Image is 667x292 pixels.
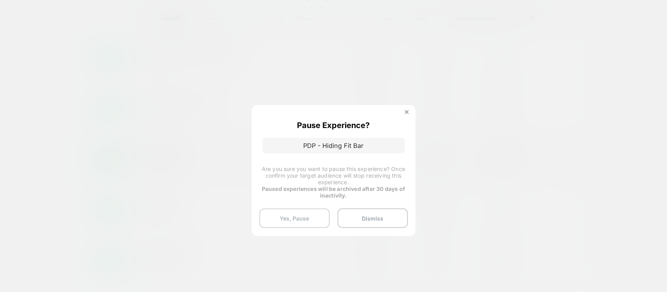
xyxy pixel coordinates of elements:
[297,121,370,130] p: Pause Experience?
[263,138,405,153] p: PDP - Hiding Fit Bar
[262,166,405,185] span: Are you sure you want to pause this experience? Once confirm your target audience will stop recei...
[262,185,405,199] strong: Paused experiences will be archived after 30 days of inactivity.
[338,208,408,228] button: Dismiss
[259,208,330,228] button: Yes, Pause
[405,110,409,114] img: close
